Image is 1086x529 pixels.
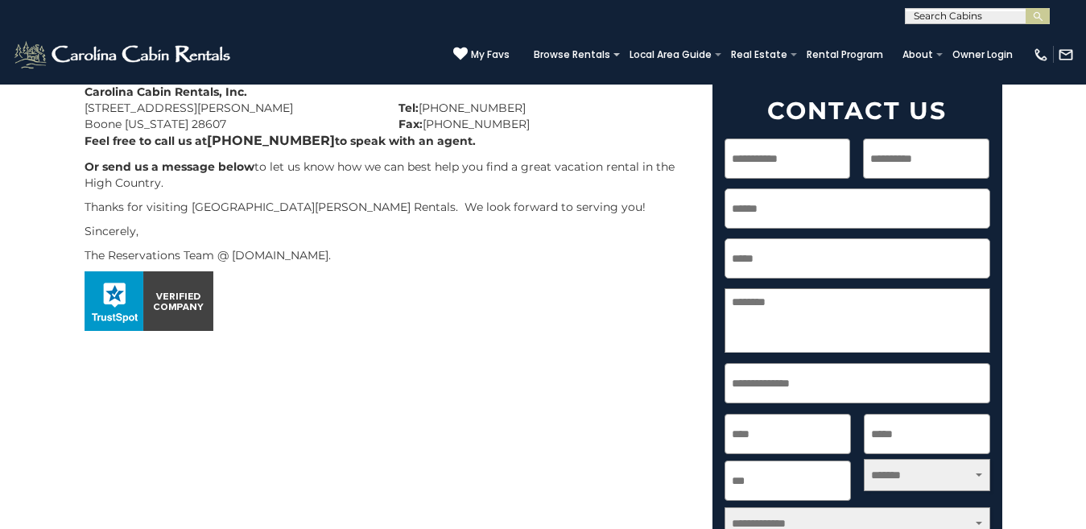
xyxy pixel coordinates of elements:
a: Owner Login [944,43,1021,66]
p: Sincerely, [85,223,688,239]
b: Feel free to call us at [85,134,207,148]
b: to speak with an agent. [335,134,476,148]
p: Thanks for visiting [GEOGRAPHIC_DATA][PERSON_NAME] Rentals. We look forward to serving you! [85,199,688,215]
a: Local Area Guide [621,43,720,66]
img: seal_horizontal.png [85,271,213,331]
a: My Favs [453,47,510,63]
img: phone-regular-white.png [1033,47,1049,63]
h2: Contact Us [725,96,990,126]
p: The Reservations Team @ [DOMAIN_NAME]. [85,247,688,263]
div: [STREET_ADDRESS][PERSON_NAME] Boone [US_STATE] 28607 [72,84,386,132]
b: Or send us a message below [85,159,254,174]
img: White-1-2.png [12,39,235,71]
b: [PHONE_NUMBER] [207,133,335,148]
strong: Tel: [398,101,419,115]
p: to let us know how we can best help you find a great vacation rental in the High Country. [85,159,688,191]
strong: Carolina Cabin Rentals, Inc. [85,85,247,99]
a: Rental Program [799,43,891,66]
a: Browse Rentals [526,43,618,66]
a: Real Estate [723,43,795,66]
img: mail-regular-white.png [1058,47,1074,63]
a: About [894,43,941,66]
span: My Favs [471,48,510,62]
div: [PHONE_NUMBER] [PHONE_NUMBER] [386,84,700,132]
strong: Fax: [398,117,423,131]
